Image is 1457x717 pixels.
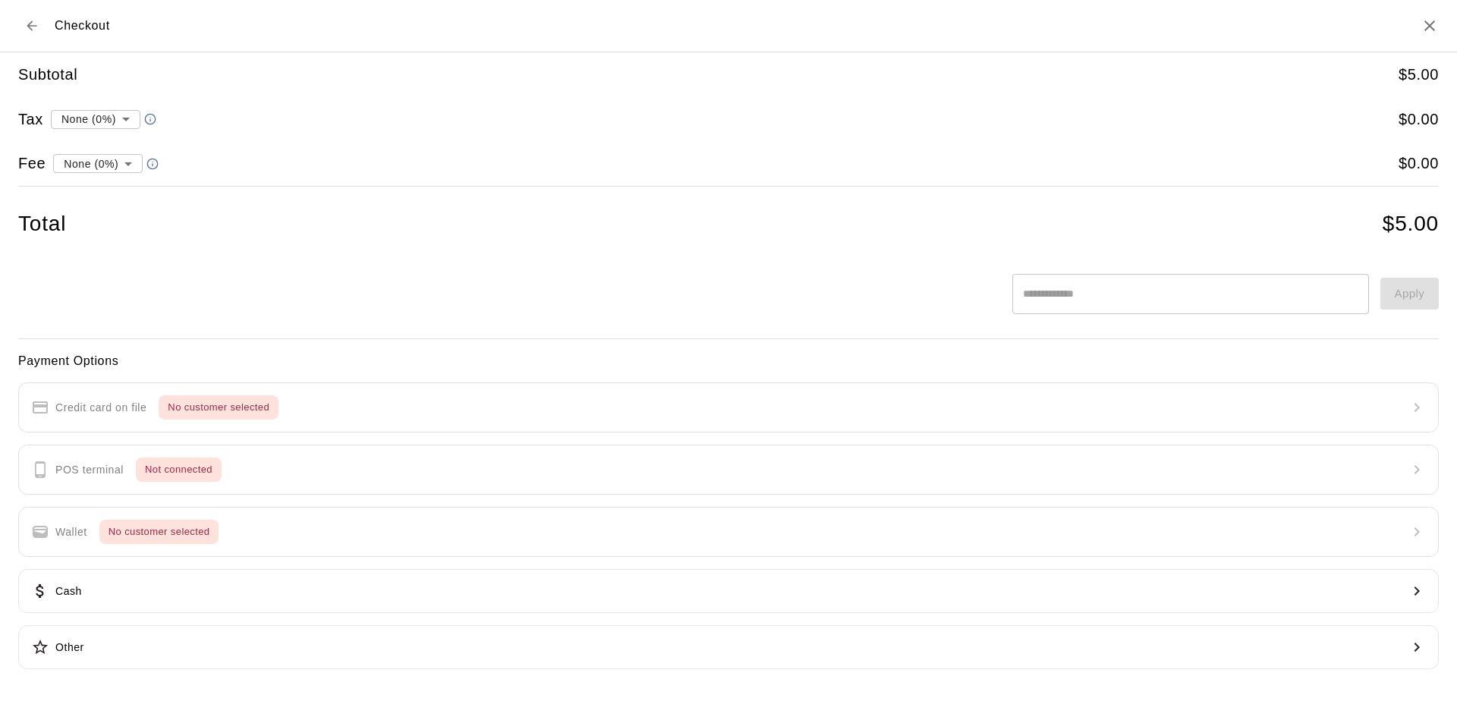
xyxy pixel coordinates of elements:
h5: $ 5.00 [1399,64,1439,85]
h5: $ 0.00 [1399,109,1439,130]
button: Close [1421,17,1439,35]
h5: Subtotal [18,64,77,85]
div: None (0%) [51,105,140,133]
p: Other [55,640,84,656]
h4: $ 5.00 [1383,211,1439,237]
button: Back to cart [18,12,46,39]
h5: Fee [18,153,46,174]
h4: Total [18,211,66,237]
h5: Tax [18,109,43,130]
p: Cash [55,583,82,599]
div: Checkout [18,12,110,39]
div: None (0%) [53,149,143,178]
button: Cash [18,569,1439,613]
h5: $ 0.00 [1399,153,1439,174]
h6: Payment Options [18,351,1439,371]
button: Other [18,625,1439,669]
